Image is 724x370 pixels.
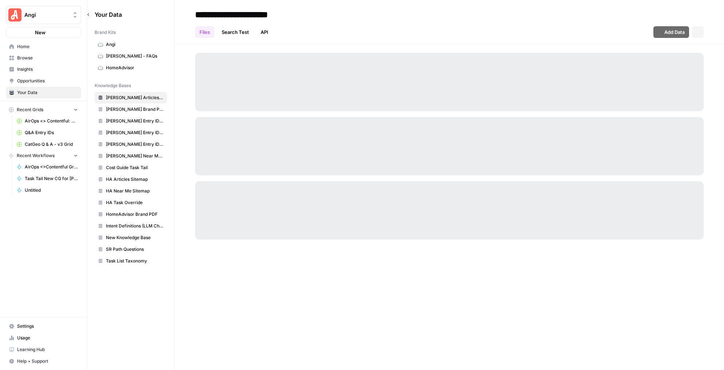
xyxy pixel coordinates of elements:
button: Recent Workflows [6,150,81,161]
span: Usage [17,335,78,341]
span: Insights [17,66,78,73]
span: [PERSON_NAME] Entry IDs: Location [106,118,164,124]
a: [PERSON_NAME] Entry IDs: Unified Task [95,139,167,150]
a: New Knowledge Base [95,232,167,244]
span: [PERSON_NAME] Near Me Sitemap [106,153,164,159]
button: Recent Grids [6,104,81,115]
span: Angi [106,41,164,48]
span: Intent Definitions (LLM Chatbot) [106,223,164,229]
a: [PERSON_NAME] Entry IDs: Questions [95,127,167,139]
a: Cost Guide Task Tail [95,162,167,174]
a: SR Path Questions [95,244,167,255]
a: [PERSON_NAME] Entry IDs: Location [95,115,167,127]
a: Angi [95,39,167,50]
span: HomeAdvisor [106,65,164,71]
span: New Knowledge Base [106,234,164,241]
a: Files [195,26,214,38]
a: [PERSON_NAME] Near Me Sitemap [95,150,167,162]
span: SR Path Questions [106,246,164,253]
span: HA Task Override [106,199,164,206]
a: HomeAdvisor Brand PDF [95,209,167,220]
a: HA Task Override [95,197,167,209]
span: Recent Workflows [17,152,55,159]
a: HomeAdvisor [95,62,167,74]
span: [PERSON_NAME] Entry IDs: Questions [106,129,164,136]
a: Intent Definitions (LLM Chatbot) [95,220,167,232]
span: [PERSON_NAME] - FAQs [106,53,164,59]
span: Add Data [664,28,685,36]
span: Learning Hub [17,346,78,353]
a: Untitled [13,184,81,196]
a: CatGeo Q & A - v3 Grid [13,139,81,150]
img: Angi Logo [8,8,21,22]
a: Task Tail New CG for [PERSON_NAME] [13,173,81,184]
a: Task List Taxonomy [95,255,167,267]
span: Angi [24,11,68,19]
span: CatGeo Q & A - v3 Grid [25,141,78,148]
span: Your Data [17,89,78,96]
span: HA Near Me Sitemap [106,188,164,194]
a: AirOps <>Contentful Grouped Answers per Question_Entry ID Grid [13,161,81,173]
a: AirOps <> Contentful: Create FAQ List 2 Grid [13,115,81,127]
a: Search Test [217,26,253,38]
span: Help + Support [17,358,78,365]
a: Learning Hub [6,344,81,355]
span: AirOps <> Contentful: Create FAQ List 2 Grid [25,118,78,124]
span: [PERSON_NAME] Entry IDs: Unified Task [106,141,164,148]
a: Usage [6,332,81,344]
span: Knowledge Bases [95,82,131,89]
a: Settings [6,320,81,332]
span: Cost Guide Task Tail [106,164,164,171]
span: New [35,29,46,36]
span: Q&A Entry IDs [25,129,78,136]
a: Browse [6,52,81,64]
span: Home [17,43,78,50]
span: [PERSON_NAME] Articles Sitemaps [106,94,164,101]
a: HA Articles Sitemap [95,174,167,185]
button: New [6,27,81,38]
button: Add Data [653,26,689,38]
span: HomeAdvisor Brand PDF [106,211,164,218]
span: Opportunities [17,78,78,84]
a: [PERSON_NAME] - FAQs [95,50,167,62]
span: AirOps <>Contentful Grouped Answers per Question_Entry ID Grid [25,164,78,170]
a: [PERSON_NAME] Brand PDF [95,104,167,115]
span: Task List Taxonomy [106,258,164,264]
span: [PERSON_NAME] Brand PDF [106,106,164,113]
a: Opportunities [6,75,81,87]
button: Help + Support [6,355,81,367]
a: Your Data [6,87,81,98]
a: Insights [6,63,81,75]
a: [PERSON_NAME] Articles Sitemaps [95,92,167,104]
span: Recent Grids [17,106,43,113]
span: Brand Kits [95,29,116,36]
span: Your Data [95,10,158,19]
a: API [256,26,273,38]
a: Q&A Entry IDs [13,127,81,139]
span: Browse [17,55,78,61]
button: Workspace: Angi [6,6,81,24]
span: Settings [17,323,78,330]
a: Home [6,41,81,52]
a: HA Near Me Sitemap [95,185,167,197]
span: HA Articles Sitemap [106,176,164,183]
span: Untitled [25,187,78,194]
span: Task Tail New CG for [PERSON_NAME] [25,175,78,182]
